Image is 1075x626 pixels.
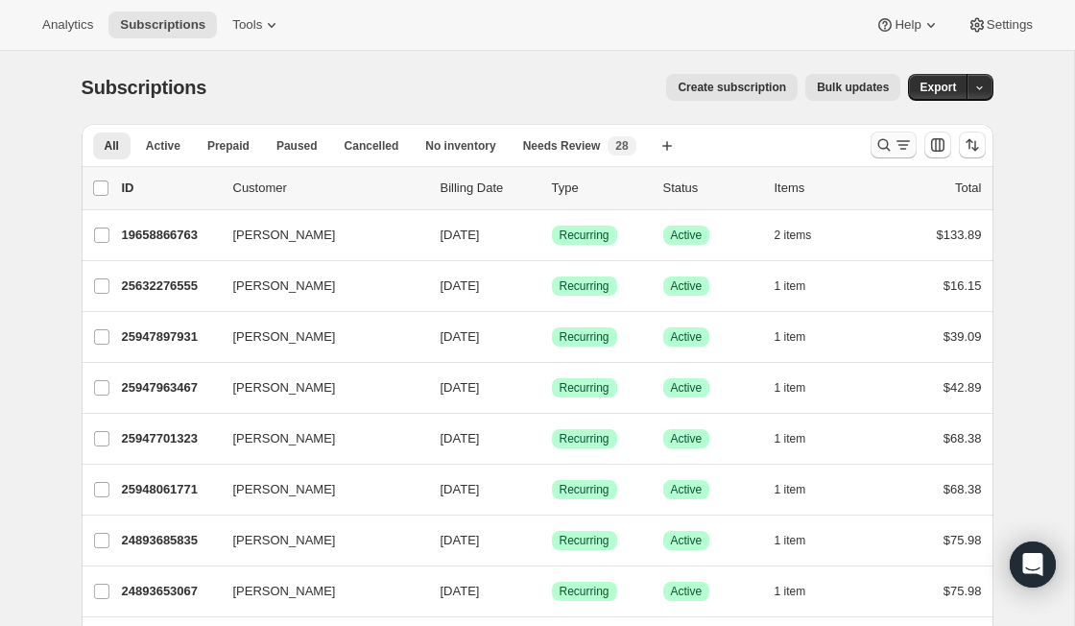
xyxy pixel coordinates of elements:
[937,228,982,242] span: $133.89
[425,138,495,154] span: No inventory
[233,582,336,601] span: [PERSON_NAME]
[775,425,827,452] button: 1 item
[944,584,982,598] span: $75.98
[441,228,480,242] span: [DATE]
[671,482,703,497] span: Active
[775,527,827,554] button: 1 item
[560,533,609,548] span: Recurring
[944,533,982,547] span: $75.98
[146,138,180,154] span: Active
[233,226,336,245] span: [PERSON_NAME]
[560,431,609,446] span: Recurring
[775,273,827,300] button: 1 item
[233,480,336,499] span: [PERSON_NAME]
[233,378,336,397] span: [PERSON_NAME]
[864,12,951,38] button: Help
[671,431,703,446] span: Active
[122,378,218,397] p: 25947963467
[441,482,480,496] span: [DATE]
[441,584,480,598] span: [DATE]
[671,329,703,345] span: Active
[560,228,609,243] span: Recurring
[122,327,218,347] p: 25947897931
[222,373,414,403] button: [PERSON_NAME]
[615,138,628,154] span: 28
[222,423,414,454] button: [PERSON_NAME]
[122,476,982,503] div: 25948061771[PERSON_NAME][DATE]SuccessRecurringSuccessActive1 item$68.38
[222,220,414,251] button: [PERSON_NAME]
[441,533,480,547] span: [DATE]
[42,17,93,33] span: Analytics
[671,533,703,548] span: Active
[441,278,480,293] span: [DATE]
[222,271,414,301] button: [PERSON_NAME]
[775,324,827,350] button: 1 item
[671,278,703,294] span: Active
[895,17,920,33] span: Help
[122,179,982,198] div: IDCustomerBilling DateTypeStatusItemsTotal
[671,584,703,599] span: Active
[560,380,609,396] span: Recurring
[775,476,827,503] button: 1 item
[956,12,1044,38] button: Settings
[233,531,336,550] span: [PERSON_NAME]
[122,582,218,601] p: 24893653067
[944,380,982,395] span: $42.89
[775,482,806,497] span: 1 item
[678,80,786,95] span: Create subscription
[560,278,609,294] span: Recurring
[666,74,798,101] button: Create subscription
[122,480,218,499] p: 25948061771
[441,380,480,395] span: [DATE]
[805,74,900,101] button: Bulk updates
[908,74,967,101] button: Export
[122,429,218,448] p: 25947701323
[817,80,889,95] span: Bulk updates
[944,278,982,293] span: $16.15
[775,278,806,294] span: 1 item
[775,228,812,243] span: 2 items
[1010,542,1056,588] div: Open Intercom Messenger
[560,482,609,497] span: Recurring
[671,380,703,396] span: Active
[122,222,982,249] div: 19658866763[PERSON_NAME][DATE]SuccessRecurringSuccessActive2 items$133.89
[31,12,105,38] button: Analytics
[944,431,982,445] span: $68.38
[775,533,806,548] span: 1 item
[122,527,982,554] div: 24893685835[PERSON_NAME][DATE]SuccessRecurringSuccessActive1 item$75.98
[944,482,982,496] span: $68.38
[775,584,806,599] span: 1 item
[523,138,601,154] span: Needs Review
[233,277,336,296] span: [PERSON_NAME]
[222,474,414,505] button: [PERSON_NAME]
[552,179,648,198] div: Type
[232,17,262,33] span: Tools
[775,179,871,198] div: Items
[120,17,205,33] span: Subscriptions
[871,132,917,158] button: Search and filter results
[959,132,986,158] button: Sort the results
[671,228,703,243] span: Active
[122,179,218,198] p: ID
[924,132,951,158] button: Customize table column order and visibility
[775,380,806,396] span: 1 item
[560,329,609,345] span: Recurring
[233,327,336,347] span: [PERSON_NAME]
[233,429,336,448] span: [PERSON_NAME]
[955,179,981,198] p: Total
[987,17,1033,33] span: Settings
[82,77,207,98] span: Subscriptions
[775,431,806,446] span: 1 item
[222,576,414,607] button: [PERSON_NAME]
[122,277,218,296] p: 25632276555
[441,431,480,445] span: [DATE]
[122,273,982,300] div: 25632276555[PERSON_NAME][DATE]SuccessRecurringSuccessActive1 item$16.15
[122,425,982,452] div: 25947701323[PERSON_NAME][DATE]SuccessRecurringSuccessActive1 item$68.38
[775,578,827,605] button: 1 item
[441,329,480,344] span: [DATE]
[441,179,537,198] p: Billing Date
[108,12,217,38] button: Subscriptions
[222,525,414,556] button: [PERSON_NAME]
[663,179,759,198] p: Status
[122,374,982,401] div: 25947963467[PERSON_NAME][DATE]SuccessRecurringSuccessActive1 item$42.89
